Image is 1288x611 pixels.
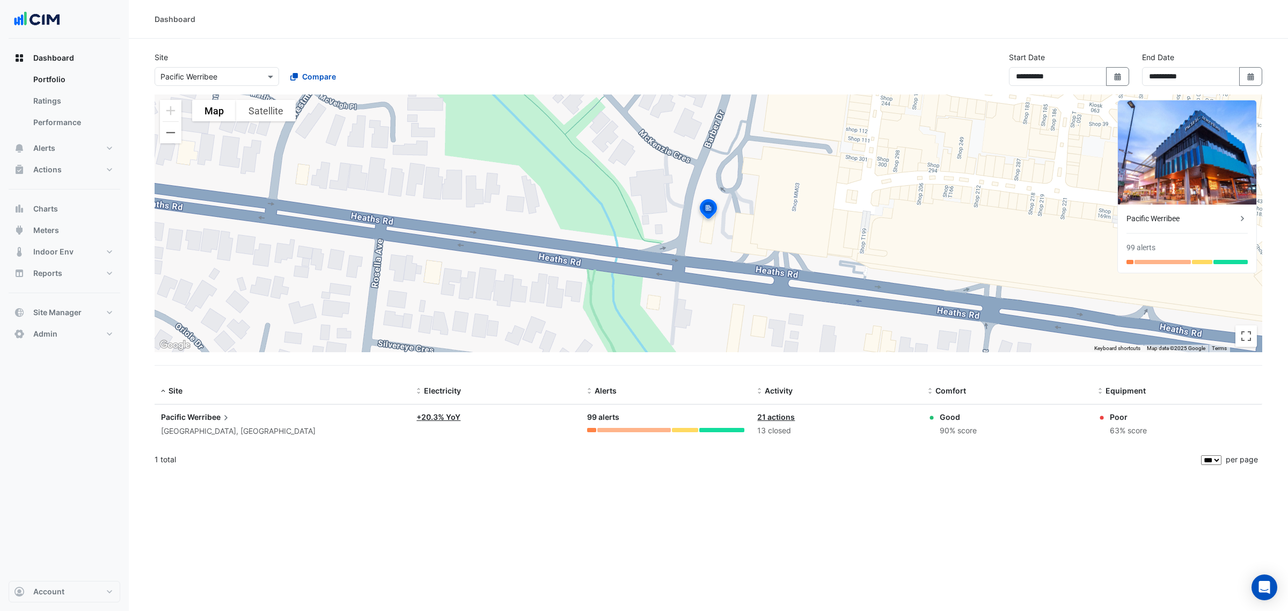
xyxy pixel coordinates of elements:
[1142,52,1174,63] label: End Date
[33,246,74,257] span: Indoor Env
[765,386,793,395] span: Activity
[1126,242,1155,253] div: 99 alerts
[192,100,236,121] button: Show street map
[9,159,120,180] button: Actions
[14,268,25,279] app-icon: Reports
[33,329,57,339] span: Admin
[1110,411,1147,423] div: Poor
[1235,325,1257,347] button: Toggle fullscreen view
[161,425,404,438] div: [GEOGRAPHIC_DATA], [GEOGRAPHIC_DATA]
[25,90,120,112] a: Ratings
[155,446,1199,473] div: 1 total
[1246,72,1256,81] fa-icon: Select Date
[157,338,193,352] a: Open this area in Google Maps (opens a new window)
[155,13,195,25] div: Dashboard
[14,307,25,318] app-icon: Site Manager
[9,47,120,69] button: Dashboard
[33,307,82,318] span: Site Manager
[14,246,25,257] app-icon: Indoor Env
[1009,52,1045,63] label: Start Date
[424,386,461,395] span: Electricity
[1113,72,1123,81] fa-icon: Select Date
[169,386,182,395] span: Site
[935,386,966,395] span: Comfort
[697,198,720,223] img: site-pin-selected.svg
[9,198,120,220] button: Charts
[157,338,193,352] img: Google
[33,268,62,279] span: Reports
[1126,213,1237,224] div: Pacific Werribee
[283,67,343,86] button: Compare
[33,143,55,154] span: Alerts
[9,302,120,323] button: Site Manager
[33,53,74,63] span: Dashboard
[595,386,617,395] span: Alerts
[757,412,795,421] a: 21 actions
[9,323,120,345] button: Admin
[14,143,25,154] app-icon: Alerts
[33,225,59,236] span: Meters
[1226,455,1258,464] span: per page
[161,412,186,421] span: Pacific
[25,112,120,133] a: Performance
[1147,345,1205,351] span: Map data ©2025 Google
[14,53,25,63] app-icon: Dashboard
[587,411,745,424] div: 99 alerts
[9,137,120,159] button: Alerts
[940,425,977,437] div: 90% score
[9,581,120,602] button: Account
[1110,425,1147,437] div: 63% score
[1212,345,1227,351] a: Terms (opens in new tab)
[25,69,120,90] a: Portfolio
[33,164,62,175] span: Actions
[14,164,25,175] app-icon: Actions
[160,122,181,143] button: Zoom out
[757,425,915,437] div: 13 closed
[33,586,64,597] span: Account
[160,100,181,121] button: Zoom in
[9,220,120,241] button: Meters
[302,71,336,82] span: Compare
[1118,100,1256,205] img: Pacific Werribee
[416,412,460,421] a: +20.3% YoY
[14,329,25,339] app-icon: Admin
[9,241,120,263] button: Indoor Env
[236,100,296,121] button: Show satellite imagery
[940,411,977,423] div: Good
[9,263,120,284] button: Reports
[1252,574,1277,600] div: Open Intercom Messenger
[13,9,61,30] img: Company Logo
[187,411,231,423] span: Werribee
[155,52,168,63] label: Site
[1094,345,1140,352] button: Keyboard shortcuts
[14,203,25,214] app-icon: Charts
[9,69,120,137] div: Dashboard
[1106,386,1146,395] span: Equipment
[14,225,25,236] app-icon: Meters
[33,203,58,214] span: Charts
